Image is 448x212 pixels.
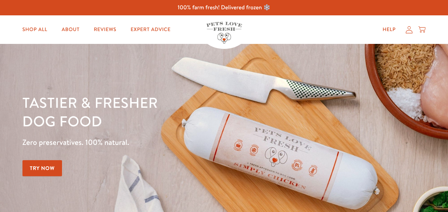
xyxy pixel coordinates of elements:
[125,22,176,37] a: Expert Advice
[22,160,62,176] a: Try Now
[88,22,122,37] a: Reviews
[377,22,401,37] a: Help
[22,136,291,149] p: Zero preservatives. 100% natural.
[206,22,242,44] img: Pets Love Fresh
[22,93,291,130] h1: Tastier & fresher dog food
[17,22,53,37] a: Shop All
[56,22,85,37] a: About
